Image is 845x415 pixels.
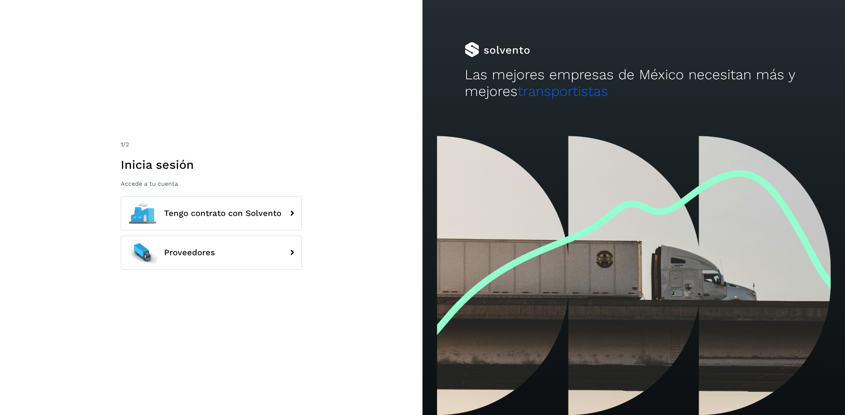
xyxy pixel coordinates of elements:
[465,66,803,100] h2: Las mejores empresas de México necesitan más y mejores
[121,196,302,230] button: Tengo contrato con Solvento
[164,248,215,257] span: Proveedores
[121,140,302,149] div: /2
[121,157,302,172] h1: Inicia sesión
[121,141,123,148] span: 1
[518,83,608,99] span: transportistas
[164,209,281,218] span: Tengo contrato con Solvento
[121,236,302,270] button: Proveedores
[121,180,302,187] p: Accede a tu cuenta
